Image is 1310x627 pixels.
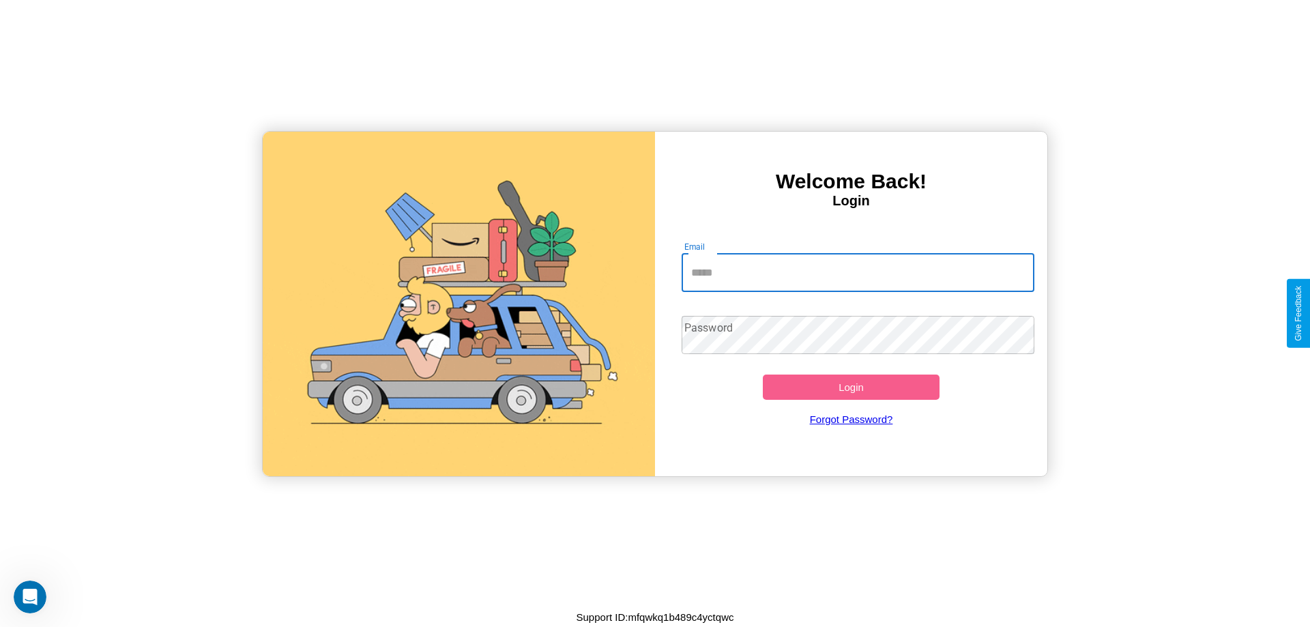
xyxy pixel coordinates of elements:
[655,193,1047,209] h4: Login
[263,132,655,476] img: gif
[655,170,1047,193] h3: Welcome Back!
[763,375,940,400] button: Login
[577,608,734,626] p: Support ID: mfqwkq1b489c4yctqwc
[14,581,46,613] iframe: Intercom live chat
[1294,286,1303,341] div: Give Feedback
[684,241,705,252] label: Email
[675,400,1028,439] a: Forgot Password?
